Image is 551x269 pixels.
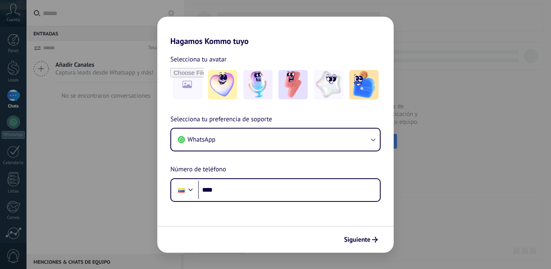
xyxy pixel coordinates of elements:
img: -4.jpeg [314,70,343,99]
h2: Hagamos Kommo tuyo [157,17,394,46]
span: WhatsApp [187,136,216,144]
div: Ecuador: + 593 [174,182,189,199]
span: Número de teléfono [170,164,226,175]
img: -5.jpeg [349,70,379,99]
span: Selecciona tu avatar [170,54,227,65]
span: Siguiente [344,237,370,243]
img: -1.jpeg [208,70,237,99]
img: -3.jpeg [278,70,308,99]
img: -2.jpeg [243,70,273,99]
button: Siguiente [340,233,381,247]
button: WhatsApp [171,129,380,151]
span: Selecciona tu preferencia de soporte [170,114,272,125]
